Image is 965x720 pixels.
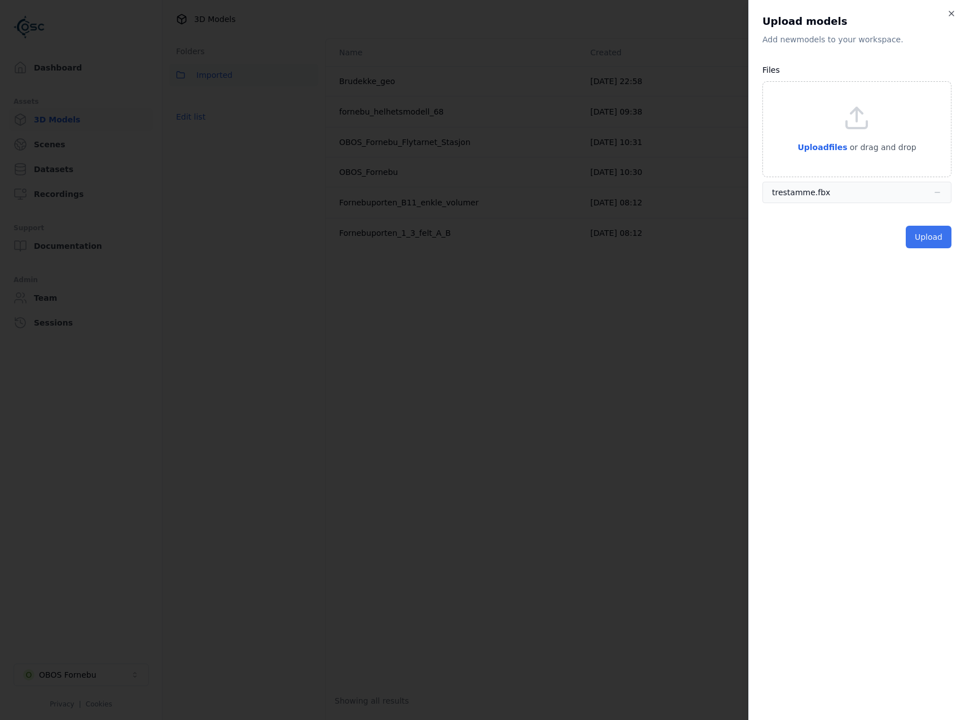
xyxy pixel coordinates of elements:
[762,65,780,74] label: Files
[797,143,847,152] span: Upload files
[762,34,951,45] p: Add new model s to your workspace.
[762,14,951,29] h2: Upload models
[848,141,916,154] p: or drag and drop
[772,187,830,198] div: trestamme.fbx
[906,226,951,248] button: Upload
